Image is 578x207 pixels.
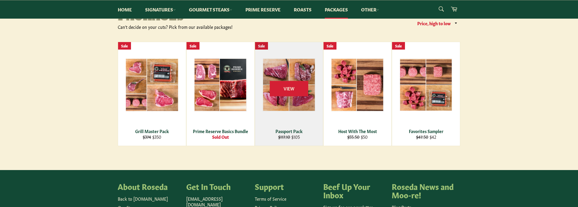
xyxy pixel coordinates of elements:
div: $50 [327,134,388,140]
s: $374 [143,134,151,140]
a: Signatures [139,0,182,19]
div: Sold Out [190,134,251,140]
div: Can't decide on your cuts? Pick from our available packages! [118,24,289,30]
a: Terms of Service [255,196,286,202]
a: Packages [319,0,354,19]
h4: Support [255,182,317,190]
div: Sale [187,42,199,50]
s: $47.50 [416,134,428,140]
a: Grill Master Pack Grill Master Pack $374 $350 [118,42,186,146]
div: Sale [324,42,336,50]
img: Favorites Sampler [400,59,452,111]
a: Passport Pack Passport Pack $117.10 $105 View [255,42,323,146]
div: $350 [122,134,182,140]
div: Grill Master Pack [122,128,182,134]
div: Host With The Most [327,128,388,134]
div: Sale [392,42,405,50]
a: Roasts [288,0,318,19]
a: Gourmet Steaks [183,0,238,19]
s: $55.50 [347,134,360,140]
span: View [270,81,308,96]
h4: About Roseda [118,182,180,190]
a: Home [112,0,138,19]
div: Prime Reserve Basics Bundle [190,128,251,134]
h4: Get In Touch [186,182,249,190]
img: Grill Master Pack [126,58,178,111]
a: Other [355,0,385,19]
a: Host With The Most Host With The Most $55.50 $50 [323,42,392,146]
div: Favorites Sampler [396,128,456,134]
h4: Roseda News and Moo-re! [392,182,454,199]
div: $42 [396,134,456,140]
a: Favorites Sampler Favorites Sampler $47.50 $42 [392,42,460,146]
div: Sale [118,42,131,50]
h4: Beef Up Your Inbox [323,182,386,199]
a: Prime Reserve Basics Bundle Prime Reserve Basics Bundle Sold Out [186,42,255,146]
img: Prime Reserve Basics Bundle [194,58,247,111]
div: Passport Pack [259,128,319,134]
img: Host With The Most [331,58,384,111]
a: Back to [DOMAIN_NAME] [118,196,168,202]
a: Prime Reserve [239,0,287,19]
